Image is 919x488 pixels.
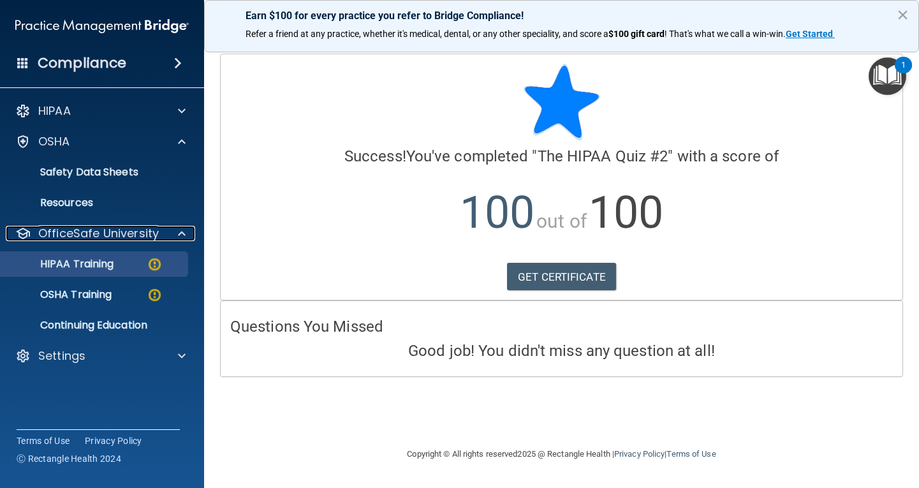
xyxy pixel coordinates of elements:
span: The HIPAA Quiz #2 [538,147,668,165]
p: HIPAA Training [8,258,114,270]
a: Settings [15,348,186,364]
strong: Get Started [786,29,833,39]
a: HIPAA [15,103,186,119]
p: OfficeSafe University [38,226,159,241]
p: OSHA [38,134,70,149]
span: Refer a friend at any practice, whether it's medical, dental, or any other speciality, and score a [246,29,608,39]
a: Terms of Use [666,449,716,459]
a: Terms of Use [17,434,70,447]
span: Ⓒ Rectangle Health 2024 [17,452,121,465]
button: Close [897,4,909,25]
p: Settings [38,348,85,364]
div: 1 [901,65,906,82]
h4: Good job! You didn't miss any question at all! [230,343,893,359]
span: 100 [460,186,534,239]
a: Privacy Policy [85,434,142,447]
p: Safety Data Sheets [8,166,182,179]
p: Continuing Education [8,319,182,332]
span: out of [536,210,587,232]
a: Get Started [786,29,835,39]
span: 100 [589,186,663,239]
a: OfficeSafe University [15,226,186,241]
h4: Questions You Missed [230,318,893,335]
h4: You've completed " " with a score of [230,148,893,165]
img: blue-star-rounded.9d042014.png [524,64,600,140]
a: OSHA [15,134,186,149]
p: Earn $100 for every practice you refer to Bridge Compliance! [246,10,878,22]
h4: Compliance [38,54,126,72]
img: warning-circle.0cc9ac19.png [147,256,163,272]
img: warning-circle.0cc9ac19.png [147,287,163,303]
button: Open Resource Center, 1 new notification [869,57,906,95]
a: GET CERTIFICATE [507,263,616,291]
span: Success! [344,147,406,165]
p: Resources [8,196,182,209]
p: HIPAA [38,103,71,119]
p: OSHA Training [8,288,112,301]
span: ! That's what we call a win-win. [665,29,786,39]
div: Copyright © All rights reserved 2025 @ Rectangle Health | | [329,434,795,475]
a: Privacy Policy [614,449,665,459]
img: PMB logo [15,13,189,39]
strong: $100 gift card [608,29,665,39]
